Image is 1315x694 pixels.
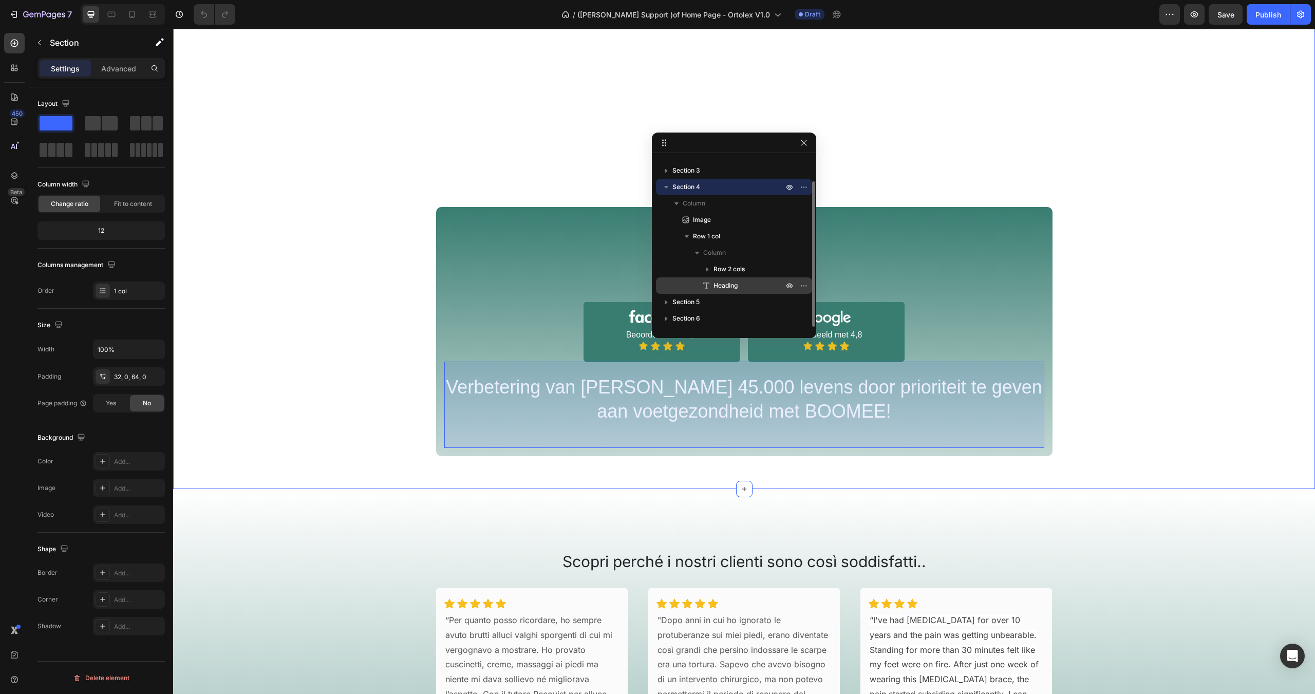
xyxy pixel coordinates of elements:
[40,223,163,238] div: 12
[37,178,92,192] div: Column width
[114,199,152,209] span: Fit to content
[37,372,61,381] div: Padding
[577,9,770,20] span: ([PERSON_NAME] Support )of Home Page - Ortolex V1.0
[37,670,165,686] button: Delete element
[51,63,80,74] p: Settings
[37,542,70,556] div: Shape
[114,622,162,631] div: Add...
[713,264,745,274] span: Row 2 cols
[114,511,162,520] div: Add...
[713,280,738,291] span: Heading
[194,4,235,25] div: Undo/Redo
[37,457,53,466] div: Color
[672,313,700,324] span: Section 6
[173,29,1315,694] iframe: Design area
[37,286,54,295] div: Order
[37,510,54,519] div: Video
[1255,9,1281,20] div: Publish
[114,569,162,578] div: Add...
[1280,644,1305,668] div: Open Intercom Messenger
[114,484,162,493] div: Add...
[37,595,58,604] div: Corner
[93,340,164,359] input: Auto
[1217,10,1234,19] span: Save
[143,399,151,408] span: No
[672,297,700,307] span: Section 5
[51,199,88,209] span: Change ratio
[693,215,711,225] span: Image
[67,8,72,21] p: 7
[114,595,162,605] div: Add...
[114,287,162,296] div: 1 col
[10,109,25,118] div: 450
[37,318,65,332] div: Size
[263,522,879,544] h2: Scopri perché i nostri clienti sono così soddisfatti..
[37,483,55,493] div: Image
[114,457,162,466] div: Add...
[37,431,87,445] div: Background
[573,9,575,20] span: /
[8,188,25,196] div: Beta
[4,4,77,25] button: 7
[693,231,720,241] span: Row 1 col
[1247,4,1290,25] button: Publish
[37,568,58,577] div: Border
[114,372,162,382] div: 32, 0, 64, 0
[101,63,136,74] p: Advanced
[50,36,134,49] p: Section
[672,165,700,176] span: Section 3
[805,10,820,19] span: Draft
[672,182,700,192] span: Section 4
[37,399,87,408] div: Page padding
[1209,4,1243,25] button: Save
[703,248,726,258] span: Column
[73,672,129,684] div: Delete element
[37,345,54,354] div: Width
[37,97,72,111] div: Layout
[106,399,116,408] span: Yes
[37,622,61,631] div: Shadow
[37,258,118,272] div: Columns management
[683,198,705,209] span: Column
